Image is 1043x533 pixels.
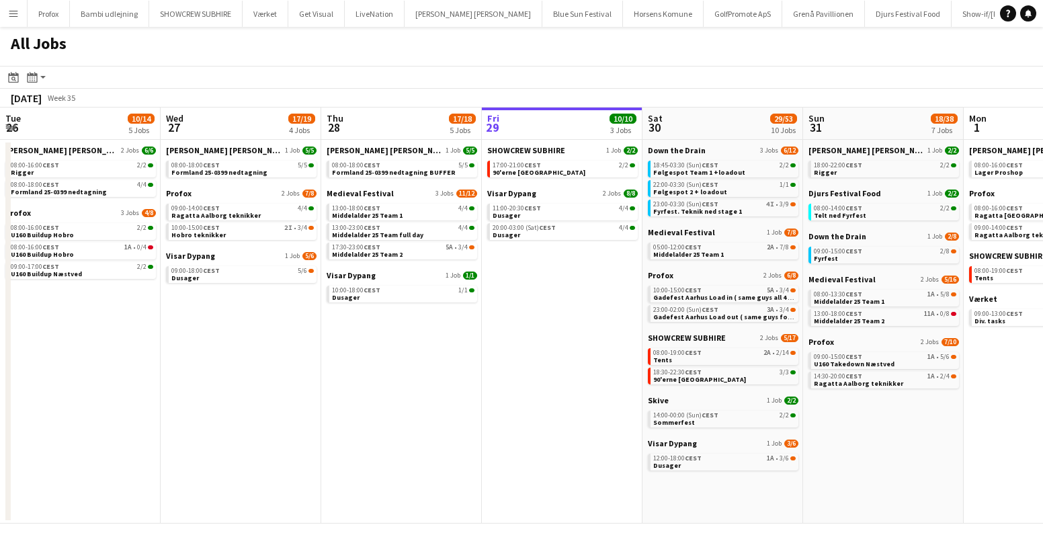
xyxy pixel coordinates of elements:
span: Middelalder 25 Team 2 [814,317,884,325]
span: Middelalder 25 Team 2 [332,250,403,259]
div: Visar Dypang1 Job5/609:00-18:00CEST5/6Dusager [166,251,317,286]
span: CEST [364,243,380,251]
span: CEST [364,286,380,294]
div: Down the Drain3 Jobs6/1218:45-03:30 (Sun)CEST2/2Følgespot Team 1 +loadout22:00-03:30 (Sun)CEST1/1... [648,145,798,227]
span: CEST [524,204,541,212]
span: 13:00-23:00 [332,224,380,231]
a: 22:00-03:30 (Sun)CEST1/1Følgespot 2 + loadout [653,180,796,196]
span: Gadefest Aarhus Load out ( same guys for all 4 dates ) [653,313,829,321]
a: Medieval Festival1 Job7/8 [648,227,798,237]
span: 09:00-18:00 [171,268,220,274]
span: 1 Job [927,147,942,155]
div: Visar Dypang2 Jobs8/811:00-20:30CEST4/4Dusager20:00-03:00 (Sat)CEST4/4Dusager [487,188,638,243]
span: 2/8 [945,233,959,241]
a: 13:00-23:00CEST4/4Middelalder 25 Team full day [332,223,474,239]
span: 2/2 [137,162,147,169]
a: 09:00-14:00CEST4/4Ragatta Aalborg teknikker [171,204,314,219]
span: 4/4 [458,205,468,212]
span: 1A [927,291,935,298]
span: Medieval Festival [808,274,876,284]
span: 05:00-12:00 [653,244,702,251]
span: Profox [808,337,834,347]
span: CEST [685,348,702,357]
div: Profox2 Jobs7/1009:00-15:00CEST1A•5/6U160 Takedown Næstved14:30-20:00CEST1A•2/4Ragatta Aalborg te... [808,337,959,391]
a: 09:00-15:00CEST1A•5/6U160 Takedown Næstved [814,352,956,368]
div: [PERSON_NAME] [PERSON_NAME]1 Job2/218:00-22:00CEST2/2Rigger [808,145,959,188]
span: Hobro teknikker [171,231,226,239]
span: 0/8 [940,311,950,317]
span: Profox [5,208,31,218]
span: 08:00-16:00 [11,244,59,251]
span: 5/5 [302,147,317,155]
span: 4/4 [298,205,307,212]
a: 23:00-02:00 (Sun)CEST3A•3/4Gadefest Aarhus Load out ( same guys for all 4 dates ) [653,305,796,321]
span: CEST [845,247,862,255]
span: Ragatta Aalborg teknikker [171,211,261,220]
span: Dusager [493,211,520,220]
a: Profox2 Jobs7/8 [166,188,317,198]
span: 1A [124,244,132,251]
span: 22:00-03:30 (Sun) [653,181,718,188]
button: GolfPromote ApS [704,1,782,27]
a: 08:00-16:00CEST2/2U160 Buildup Hobro [11,223,153,239]
span: 2/2 [945,147,959,155]
span: 2A [763,350,771,356]
span: 5/5 [458,162,468,169]
div: • [814,354,956,360]
span: CEST [702,200,718,208]
span: 90'erne Aalborg [493,168,585,177]
span: Gadefest Aarhus Load in ( same guys all 4 dates ) [653,293,810,302]
span: 10:00-15:00 [653,287,702,294]
div: • [653,350,796,356]
a: 08:00-18:00CEST5/5Formland 25-0399 nedtagning [171,161,314,176]
span: Down the Drain [648,145,706,155]
a: 20:00-03:00 (Sat)CEST4/4Dusager [493,223,635,239]
span: 2I [284,224,292,231]
a: 08:00-18:00CEST5/5Formland 25-0399 nedtagning BUFFER [332,161,474,176]
span: 1/1 [780,181,789,188]
button: Værket [243,1,288,27]
span: 2/2 [945,190,959,198]
span: 1 Job [767,229,782,237]
div: [PERSON_NAME] [PERSON_NAME]1 Job5/508:00-18:00CEST5/5Formland 25-0399 nedtagning [166,145,317,188]
a: 17:00-21:00CEST2/290'erne [GEOGRAPHIC_DATA] [493,161,635,176]
button: LiveNation [345,1,405,27]
div: Djurs Festival Food1 Job2/208:00-14:00CEST2/2Telt ned Fyrfest [808,188,959,231]
span: 2/8 [940,248,950,255]
button: SHOWCREW SUBHIRE [149,1,243,27]
span: 7/10 [942,338,959,346]
div: Medieval Festival2 Jobs5/1608:00-13:30CEST1A•5/8Middelalder 25 Team 113:00-18:00CEST11A•0/8Middel... [808,274,959,337]
a: 18:30-22:30CEST3/390'erne [GEOGRAPHIC_DATA] [653,368,796,383]
span: Profox [648,270,673,280]
span: 13:00-18:00 [332,205,380,212]
span: CEST [364,223,380,232]
span: Visar Dypang [487,188,536,198]
span: 23:00-02:00 (Sun) [653,306,718,313]
span: CEST [845,309,862,318]
span: 2/14 [776,350,789,356]
span: Rigger [11,168,34,177]
a: [PERSON_NAME] [PERSON_NAME]1 Job2/2 [808,145,959,155]
a: 09:00-18:00CEST5/6Dusager [171,266,314,282]
div: • [814,291,956,298]
span: Profox [166,188,192,198]
span: 1A [927,354,935,360]
span: 08:00-16:00 [11,224,59,231]
span: Følgespot Team 1 +loadout [653,168,745,177]
a: 08:00-13:30CEST1A•5/8Middelalder 25 Team 1 [814,290,956,305]
div: Down the Drain1 Job2/809:00-15:00CEST2/8Fyrfest [808,231,959,274]
span: 5/5 [298,162,307,169]
span: Middelalder 25 Team 1 [653,250,724,259]
span: 11/12 [456,190,477,198]
a: Medieval Festival2 Jobs5/16 [808,274,959,284]
a: Djurs Festival Food1 Job2/2 [808,188,959,198]
span: 1 Job [285,252,300,260]
div: • [653,244,796,251]
span: 2/2 [940,162,950,169]
span: CEST [539,223,556,232]
span: CEST [203,161,220,169]
span: 1/1 [463,272,477,280]
span: 3 Jobs [121,209,139,217]
span: CEST [42,161,59,169]
button: Profox [28,1,70,27]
